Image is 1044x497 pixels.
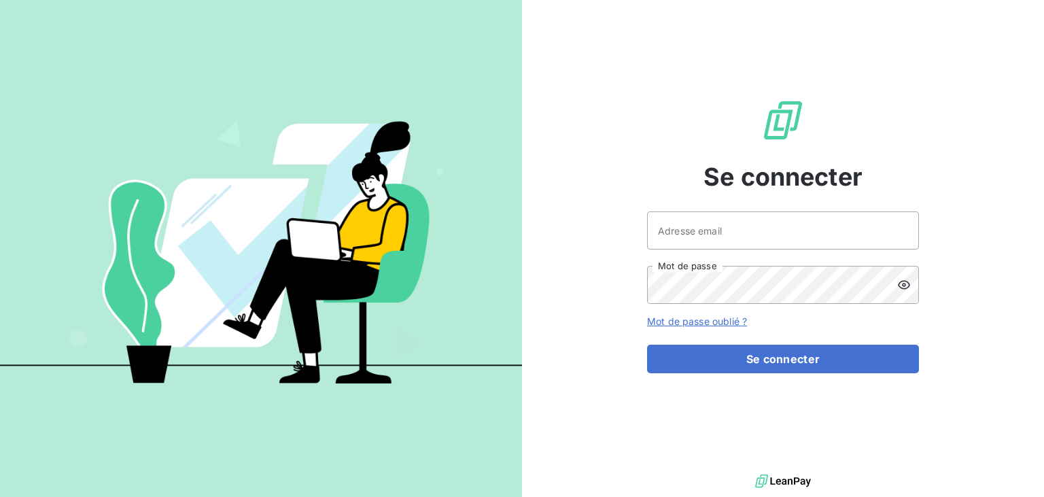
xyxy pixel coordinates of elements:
[755,471,811,492] img: logo
[647,345,919,373] button: Se connecter
[703,158,863,195] span: Se connecter
[647,211,919,250] input: placeholder
[761,99,805,142] img: Logo LeanPay
[647,315,747,327] a: Mot de passe oublié ?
